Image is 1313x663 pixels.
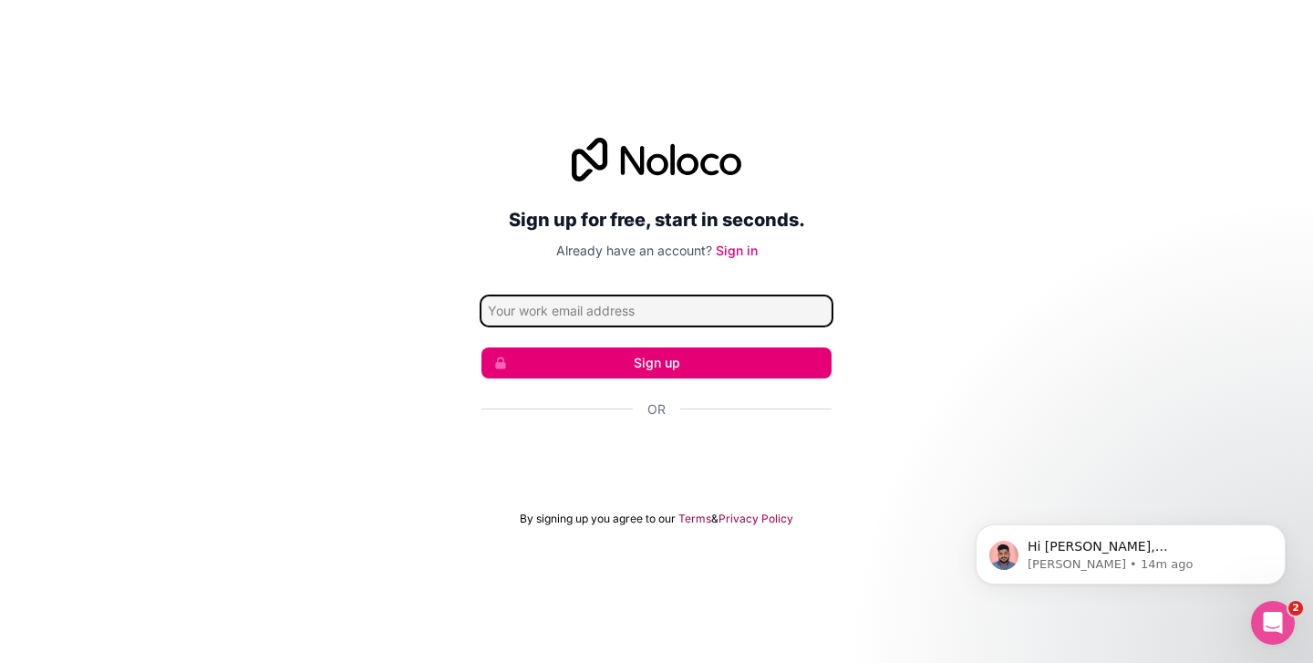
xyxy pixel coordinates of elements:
[556,243,712,258] span: Already have an account?
[472,439,841,479] iframe: Sign in with Google Button
[481,439,832,479] div: Sign in with Google. Opens in new tab
[481,296,832,326] input: Email address
[1251,601,1295,645] iframe: Intercom live chat
[678,512,711,526] a: Terms
[711,512,719,526] span: &
[647,400,666,419] span: Or
[481,203,832,236] h2: Sign up for free, start in seconds.
[79,70,315,87] p: Message from Pranay, sent 14m ago
[481,347,832,378] button: Sign up
[1288,601,1303,616] span: 2
[719,512,793,526] a: Privacy Policy
[948,486,1313,614] iframe: Intercom notifications message
[520,512,676,526] span: By signing up you agree to our
[716,243,758,258] a: Sign in
[79,53,299,140] span: Hi [PERSON_NAME], [PERSON_NAME] here👋 Were you able to get into your workspace to create a new ap...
